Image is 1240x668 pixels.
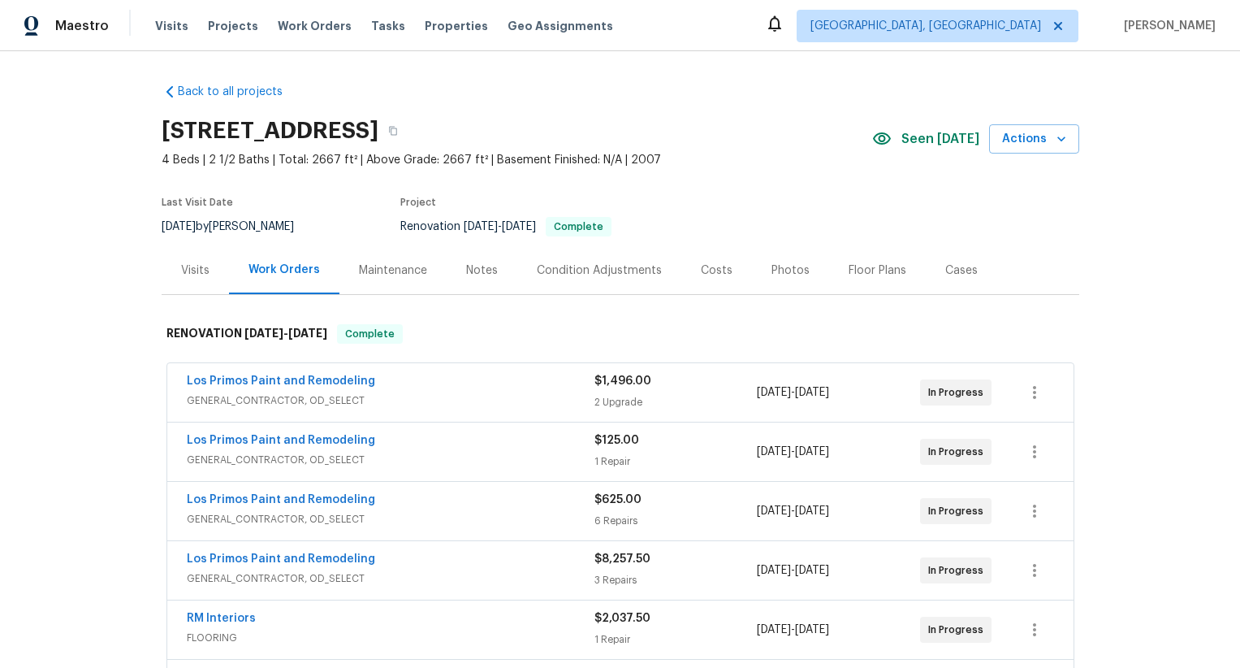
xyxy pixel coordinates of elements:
[339,326,401,342] span: Complete
[502,221,536,232] span: [DATE]
[594,572,758,588] div: 3 Repairs
[928,444,990,460] span: In Progress
[594,553,650,565] span: $8,257.50
[594,613,650,624] span: $2,037.50
[166,324,327,344] h6: RENOVATION
[464,221,498,232] span: [DATE]
[757,384,829,401] span: -
[1117,18,1216,34] span: [PERSON_NAME]
[594,631,758,648] div: 1 Repair
[537,262,662,279] div: Condition Adjustments
[795,565,829,576] span: [DATE]
[795,624,829,635] span: [DATE]
[208,18,258,34] span: Projects
[187,452,594,468] span: GENERAL_CONTRACTOR, OD_SELECT
[181,262,210,279] div: Visits
[757,622,829,638] span: -
[757,503,829,519] span: -
[187,553,375,565] a: Los Primos Paint and Remodeling
[248,262,320,278] div: Work Orders
[928,384,990,401] span: In Progress
[771,262,810,279] div: Photos
[187,570,594,587] span: GENERAL_CONTRACTOR, OD_SELECT
[594,513,758,529] div: 6 Repairs
[989,124,1079,154] button: Actions
[371,20,405,32] span: Tasks
[187,630,594,646] span: FLOORING
[795,505,829,517] span: [DATE]
[187,613,256,624] a: RM Interiors
[594,394,758,410] div: 2 Upgrade
[244,327,283,339] span: [DATE]
[464,221,536,232] span: -
[400,197,436,207] span: Project
[901,131,979,147] span: Seen [DATE]
[187,435,375,446] a: Los Primos Paint and Remodeling
[425,18,488,34] span: Properties
[757,387,791,398] span: [DATE]
[359,262,427,279] div: Maintenance
[1002,129,1066,150] span: Actions
[547,222,610,232] span: Complete
[400,221,611,232] span: Renovation
[155,18,188,34] span: Visits
[162,123,378,139] h2: [STREET_ADDRESS]
[187,511,594,527] span: GENERAL_CONTRACTOR, OD_SELECT
[594,494,642,505] span: $625.00
[378,116,408,145] button: Copy Address
[795,387,829,398] span: [DATE]
[757,444,829,460] span: -
[594,453,758,470] div: 1 Repair
[187,375,375,387] a: Los Primos Paint and Remodeling
[757,565,791,576] span: [DATE]
[278,18,352,34] span: Work Orders
[55,18,109,34] span: Maestro
[162,221,196,232] span: [DATE]
[594,375,651,387] span: $1,496.00
[466,262,498,279] div: Notes
[244,327,327,339] span: -
[757,505,791,517] span: [DATE]
[928,622,990,638] span: In Progress
[701,262,732,279] div: Costs
[849,262,906,279] div: Floor Plans
[162,84,318,100] a: Back to all projects
[162,217,313,236] div: by [PERSON_NAME]
[945,262,978,279] div: Cases
[187,393,594,409] span: GENERAL_CONTRACTOR, OD_SELECT
[810,18,1041,34] span: [GEOGRAPHIC_DATA], [GEOGRAPHIC_DATA]
[187,494,375,505] a: Los Primos Paint and Remodeling
[162,197,233,207] span: Last Visit Date
[288,327,327,339] span: [DATE]
[757,446,791,458] span: [DATE]
[162,308,1079,360] div: RENOVATION [DATE]-[DATE]Complete
[594,435,639,446] span: $125.00
[928,562,990,579] span: In Progress
[795,446,829,458] span: [DATE]
[757,624,791,635] span: [DATE]
[928,503,990,519] span: In Progress
[162,152,872,168] span: 4 Beds | 2 1/2 Baths | Total: 2667 ft² | Above Grade: 2667 ft² | Basement Finished: N/A | 2007
[508,18,613,34] span: Geo Assignments
[757,562,829,579] span: -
